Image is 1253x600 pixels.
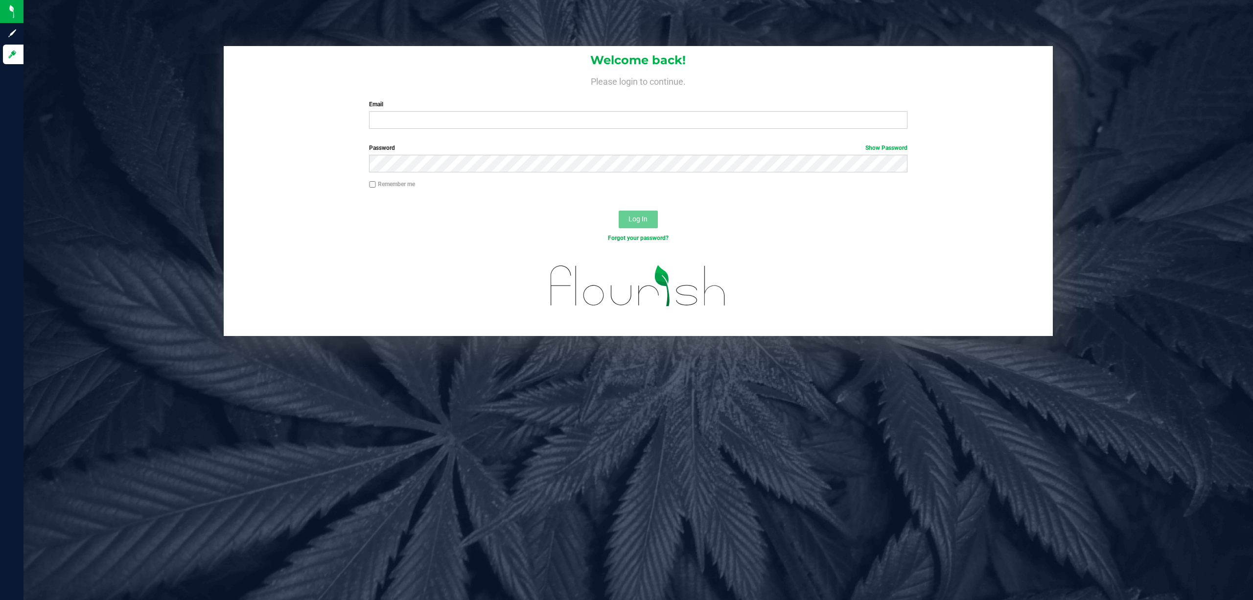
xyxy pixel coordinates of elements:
button: Log In [619,211,658,228]
h1: Welcome back! [224,54,1053,67]
a: Forgot your password? [608,235,669,241]
a: Show Password [865,144,907,151]
span: Password [369,144,395,151]
inline-svg: Sign up [7,28,17,38]
label: Email [369,100,907,109]
input: Remember me [369,181,376,188]
span: Log In [628,215,648,223]
inline-svg: Log in [7,49,17,59]
label: Remember me [369,180,415,189]
h4: Please login to continue. [224,74,1053,86]
img: flourish_logo.svg [534,253,742,319]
